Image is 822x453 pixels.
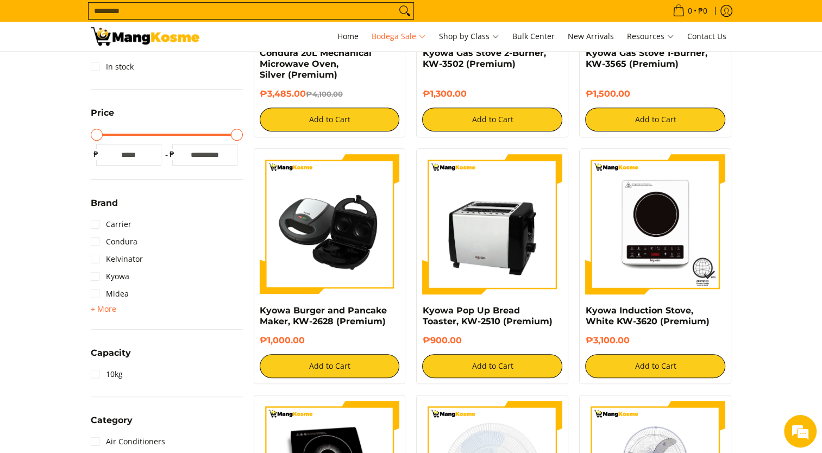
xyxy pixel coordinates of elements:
del: ₱4,100.00 [306,90,343,98]
nav: Main Menu [210,22,732,51]
span: ₱0 [696,7,709,15]
span: Category [91,416,133,425]
button: Add to Cart [422,108,562,131]
a: 10kg [91,366,123,383]
span: Price [91,109,114,117]
span: Contact Us [687,31,726,41]
h6: ₱3,485.00 [260,89,400,99]
a: Shop by Class [434,22,505,51]
textarea: Type your message and hit 'Enter' [5,297,207,335]
span: Brand [91,199,118,207]
a: Kelvinator [91,250,143,268]
button: Add to Cart [260,108,400,131]
a: Bodega Sale [366,22,431,51]
span: • [669,5,711,17]
h6: ₱900.00 [422,335,562,346]
a: Kyowa Burger and Pancake Maker, KW-2628 (Premium) [260,305,387,326]
span: Resources [627,30,674,43]
a: Air Conditioners [91,433,165,450]
div: Minimize live chat window [178,5,204,32]
h6: ₱3,100.00 [585,335,725,346]
button: Add to Cart [260,354,400,378]
summary: Open [91,416,133,433]
a: Kyowa Induction Stove, White KW-3620 (Premium) [585,305,709,326]
a: Contact Us [682,22,732,51]
span: Bodega Sale [372,30,426,43]
a: In stock [91,58,134,75]
span: ₱ [91,149,102,160]
a: Condura [91,233,137,250]
button: Search [396,3,413,19]
span: ₱ [167,149,178,160]
a: New Arrivals [562,22,619,51]
button: Add to Cart [585,108,725,131]
span: Home [337,31,359,41]
span: 0 [686,7,694,15]
a: Kyowa Gas Stove 1-Burner, KW-3565 (Premium) [585,48,707,69]
img: Bodega Sale l Mang Kosme: Cost-Efficient &amp; Quality Home Appliances | Page 4 [91,27,199,46]
span: + More [91,305,116,313]
h6: ₱1,000.00 [260,335,400,346]
img: kyowa-stainless-bread-toaster-premium-full-view-mang-kosme [422,154,562,294]
a: Kyowa Pop Up Bread Toaster, KW-2510 (Premium) [422,305,552,326]
button: Add to Cart [585,354,725,378]
span: Capacity [91,349,131,357]
a: Carrier [91,216,131,233]
a: Bulk Center [507,22,560,51]
button: Add to Cart [422,354,562,378]
a: Kyowa Gas Stove 2-Burner, KW-3502 (Premium) [422,48,545,69]
summary: Open [91,199,118,216]
span: Bulk Center [512,31,555,41]
img: Kyowa Induction Stove, White KW-3620 (Premium) [585,154,725,294]
a: Midea [91,285,129,303]
a: Kyowa [91,268,129,285]
span: Shop by Class [439,30,499,43]
a: Condura 20L Mechanical Microwave Oven, Silver (Premium) [260,48,372,80]
summary: Open [91,349,131,366]
span: New Arrivals [568,31,614,41]
span: We're online! [63,137,150,247]
h6: ₱1,300.00 [422,89,562,99]
a: Home [332,22,364,51]
h6: ₱1,500.00 [585,89,725,99]
summary: Open [91,303,116,316]
div: Chat with us now [57,61,183,75]
a: Resources [622,22,680,51]
summary: Open [91,109,114,125]
img: kyowa-burger-and-pancake-maker-premium-full-view-mang-kosme [260,154,400,294]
